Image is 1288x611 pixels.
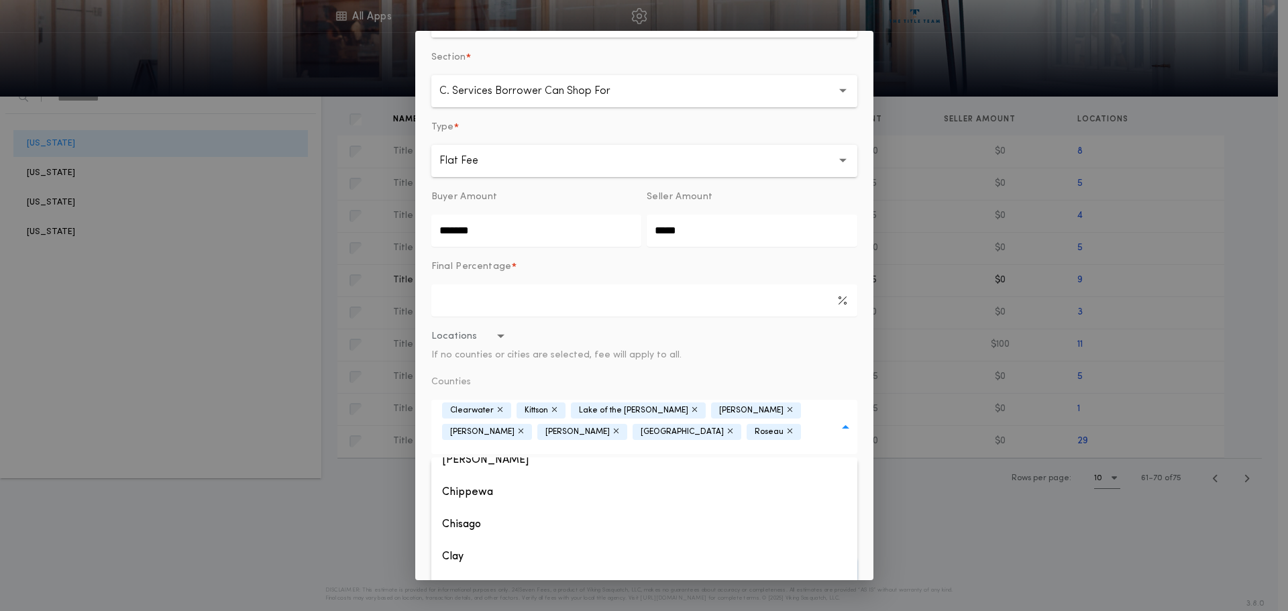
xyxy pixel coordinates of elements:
span: Clearwater [450,402,494,419]
p: Buyer Amount [431,190,498,204]
p: Final Percentage [431,260,512,274]
input: Seller Amount [647,215,857,247]
span: Roseau [755,424,784,440]
span: [PERSON_NAME] [545,424,610,440]
input: Final Percentage* [431,284,857,317]
p: Flat Fee [439,153,500,169]
label: Counties [431,376,471,389]
button: Clay [431,541,857,573]
button: Chippewa [431,476,857,508]
span: [GEOGRAPHIC_DATA] [641,424,724,440]
span: [PERSON_NAME] [450,424,515,440]
button: Locations If no counties or cities are selected, fee will apply to all. [431,330,857,362]
button: Chisago [431,508,857,541]
button: ClearwaterKittsonLake of the [PERSON_NAME][PERSON_NAME][PERSON_NAME][PERSON_NAME][GEOGRAPHIC_DATA... [431,400,857,454]
button: [PERSON_NAME] [431,444,857,476]
label: If no counties or cities are selected, fee will apply to all. [431,349,682,362]
input: Buyer Amount [431,215,642,247]
p: C. Services Borrower Can Shop For [439,83,632,99]
span: Locations [431,330,504,343]
button: Flat Fee [431,145,857,177]
button: C. Services Borrower Can Shop For [431,75,857,107]
span: [PERSON_NAME] [719,402,784,419]
p: Type [431,121,454,134]
span: Kittson [525,402,548,419]
p: Section [431,51,466,64]
p: Seller Amount [647,190,712,204]
span: Lake of the [PERSON_NAME] [579,402,688,419]
button: Cook [431,573,857,605]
